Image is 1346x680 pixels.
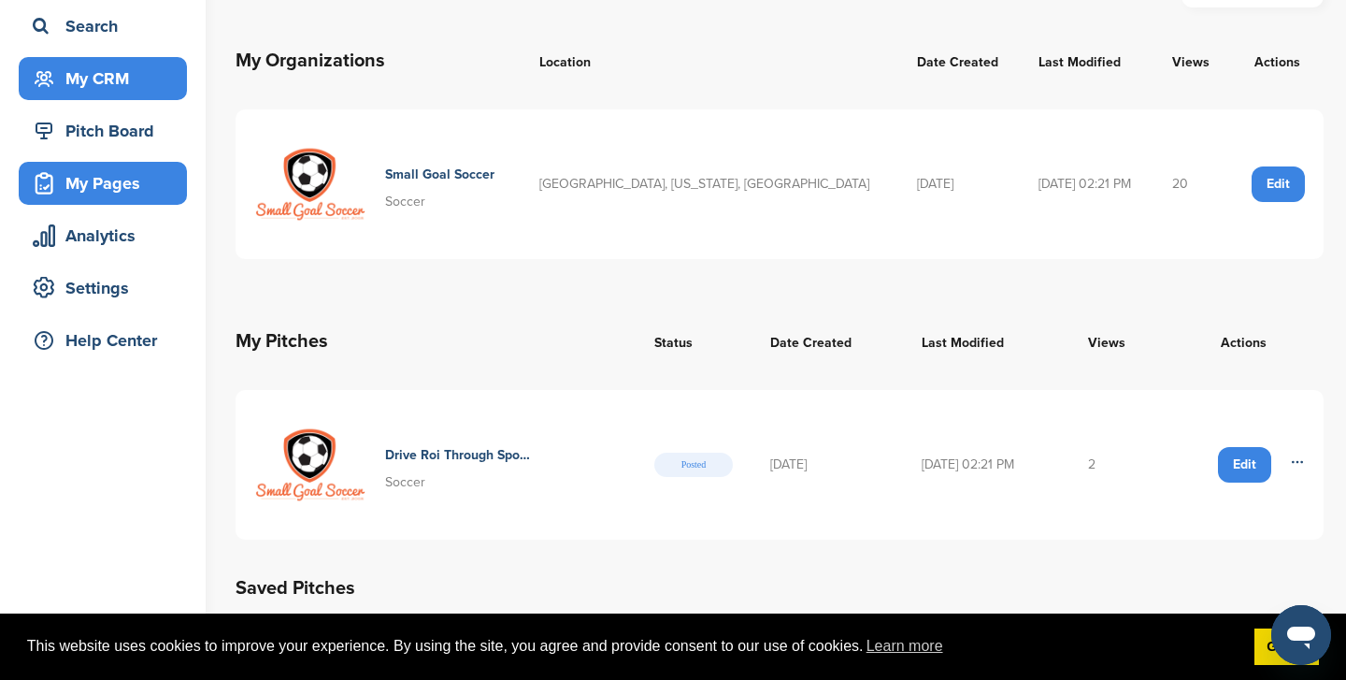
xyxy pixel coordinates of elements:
td: [GEOGRAPHIC_DATA], [US_STATE], [GEOGRAPHIC_DATA] [521,109,898,259]
th: Actions [1165,308,1324,375]
iframe: Button to launch messaging window [1271,605,1331,665]
a: My CRM [19,57,187,100]
div: Analytics [28,219,187,253]
div: My Pages [28,166,187,200]
span: Posted [654,453,733,477]
img: Sgs logo [254,128,366,240]
div: Help Center [28,324,187,357]
td: [DATE] 02:21 PM [1020,109,1153,259]
th: My Organizations [236,27,521,94]
th: Views [1153,27,1230,94]
span: Soccer [385,194,425,210]
a: dismiss cookie message [1254,629,1319,666]
h2: Saved Pitches [236,573,1324,603]
a: Search [19,5,187,48]
td: 20 [1153,109,1230,259]
a: learn more about cookies [864,632,946,660]
div: Settings [28,271,187,305]
span: This website uses cookies to improve your experience. By using the site, you agree and provide co... [27,632,1239,660]
a: Edit [1252,166,1305,202]
a: Edit [1218,447,1271,483]
th: Actions [1230,27,1324,94]
th: Status [636,308,752,375]
a: My Pages [19,162,187,205]
th: Location [521,27,898,94]
td: [DATE] [752,390,903,540]
h4: Drive Roi Through Sports: A Strategic Investment Opportunity [385,445,530,466]
a: Analytics [19,214,187,257]
th: Date Created [898,27,1020,94]
td: [DATE] [898,109,1020,259]
th: Date Created [752,308,903,375]
td: [DATE] 02:21 PM [903,390,1069,540]
h4: Small Goal Soccer [385,165,494,185]
div: My CRM [28,62,187,95]
th: My Pitches [236,308,636,375]
th: Last Modified [903,308,1069,375]
a: Pitch Board [19,109,187,152]
div: Search [28,9,187,43]
a: Sgs logo Drive Roi Through Sports: A Strategic Investment Opportunity Soccer [254,409,617,521]
img: Sgs logo [254,409,366,521]
a: Settings [19,267,187,310]
th: Views [1069,308,1165,375]
span: Soccer [385,474,425,490]
div: Pitch Board [28,114,187,148]
td: 2 [1069,390,1165,540]
th: Last Modified [1020,27,1153,94]
a: Help Center [19,319,187,362]
a: Sgs logo Small Goal Soccer Soccer [254,128,502,240]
